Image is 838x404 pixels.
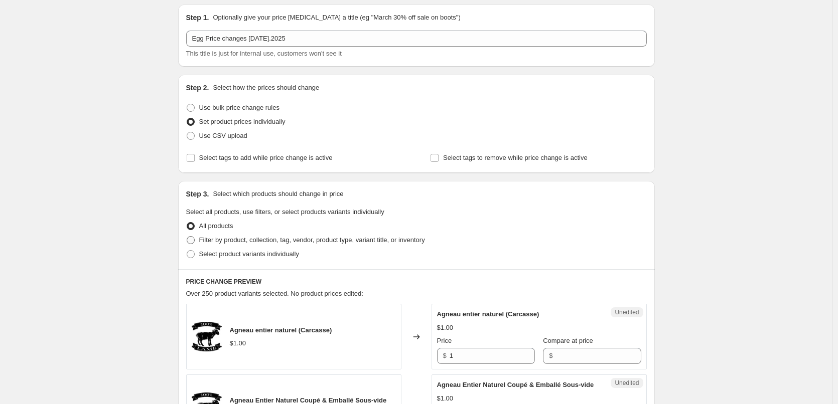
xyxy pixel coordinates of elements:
[192,322,222,352] img: agneau-entier-naturel-carcasse-902770_80x.jpg
[199,104,280,111] span: Use bulk price change rules
[199,222,233,230] span: All products
[199,118,286,125] span: Set product prices individually
[230,338,246,348] div: $1.00
[186,208,384,216] span: Select all products, use filters, or select products variants individually
[186,50,342,57] span: This title is just for internal use, customers won't see it
[199,154,333,161] span: Select tags to add while price change is active
[186,189,209,199] h2: Step 3.
[437,310,539,318] span: Agneau entier naturel (Carcasse)
[199,132,247,139] span: Use CSV upload
[199,236,425,244] span: Filter by product, collection, tag, vendor, product type, variant title, or inventory
[213,83,319,93] p: Select how the prices should change
[186,290,363,297] span: Over 250 product variants selected. No product prices edited:
[615,379,639,387] span: Unedited
[443,154,588,161] span: Select tags to remove while price change is active
[186,31,647,47] input: 30% off holiday sale
[230,326,332,334] span: Agneau entier naturel (Carcasse)
[213,189,343,199] p: Select which products should change in price
[186,83,209,93] h2: Step 2.
[186,13,209,23] h2: Step 1.
[549,352,552,359] span: $
[437,337,452,344] span: Price
[213,13,460,23] p: Optionally give your price [MEDICAL_DATA] a title (eg "March 30% off sale on boots")
[230,396,387,404] span: Agneau Entier Naturel Coupé & Emballé Sous-vide
[186,278,647,286] h6: PRICE CHANGE PREVIEW
[443,352,447,359] span: $
[199,250,299,258] span: Select product variants individually
[437,393,454,403] div: $1.00
[437,381,594,388] span: Agneau Entier Naturel Coupé & Emballé Sous-vide
[615,308,639,316] span: Unedited
[543,337,593,344] span: Compare at price
[437,323,454,333] div: $1.00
